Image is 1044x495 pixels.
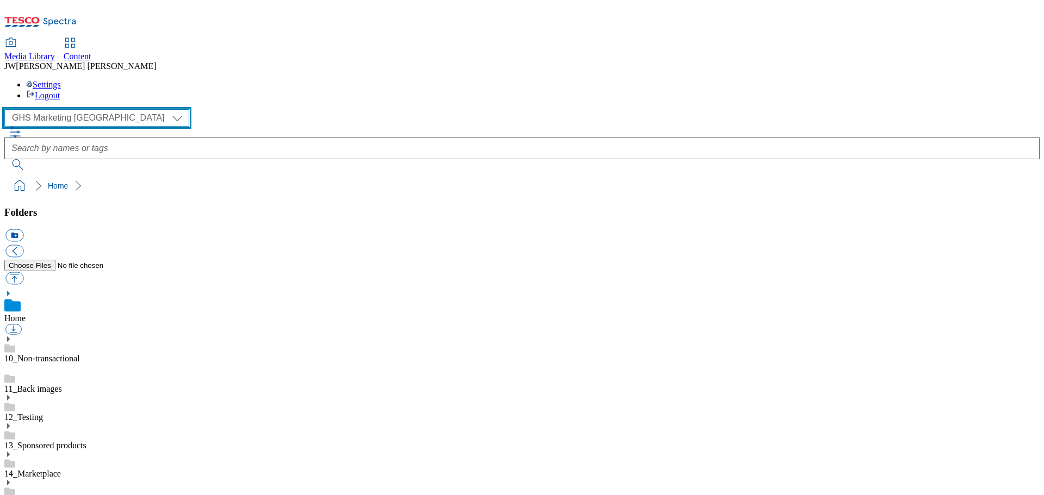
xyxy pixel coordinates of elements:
a: 10_Non-transactional [4,354,80,363]
a: 14_Marketplace [4,469,61,478]
a: Settings [26,80,61,89]
a: Content [64,39,91,61]
a: Media Library [4,39,55,61]
a: Logout [26,91,60,100]
span: JW [4,61,16,71]
span: Media Library [4,52,55,61]
a: 13_Sponsored products [4,441,86,450]
a: 11_Back images [4,384,62,393]
span: [PERSON_NAME] [PERSON_NAME] [16,61,156,71]
a: 12_Testing [4,412,43,422]
input: Search by names or tags [4,137,1040,159]
a: Home [48,181,68,190]
a: home [11,177,28,195]
a: Home [4,314,26,323]
nav: breadcrumb [4,176,1040,196]
h3: Folders [4,206,1040,218]
span: Content [64,52,91,61]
